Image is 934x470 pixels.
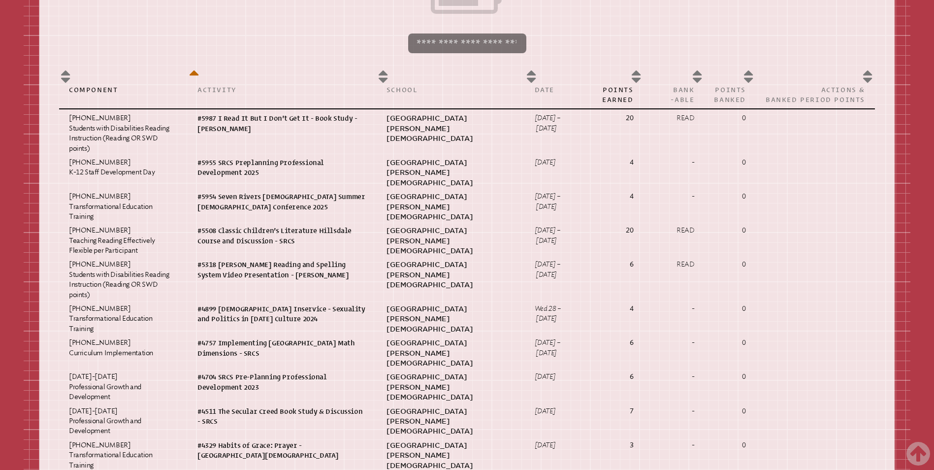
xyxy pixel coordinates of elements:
p: [PHONE_NUMBER] Curriculum Implementation [69,338,178,358]
p: 0 [714,338,746,348]
p: - [653,192,695,201]
p: [GEOGRAPHIC_DATA][PERSON_NAME][DEMOGRAPHIC_DATA] [386,158,515,188]
p: #5318 [PERSON_NAME] Reading and Spelling System Video Presentation - [PERSON_NAME] [197,260,367,280]
p: [GEOGRAPHIC_DATA][PERSON_NAME][DEMOGRAPHIC_DATA] [386,192,515,222]
p: [DATE] – [DATE] [535,338,572,358]
strong: 4 [630,304,634,313]
p: [PHONE_NUMBER] Students with Disabilities Reading Instruction (Reading OR SWD points) [69,260,178,300]
p: [GEOGRAPHIC_DATA][PERSON_NAME][DEMOGRAPHIC_DATA] [386,260,515,290]
p: #4757 Implementing [GEOGRAPHIC_DATA] Math Dimensions - SRCS [197,338,367,358]
p: [GEOGRAPHIC_DATA][PERSON_NAME][DEMOGRAPHIC_DATA] [386,372,515,402]
strong: 6 [630,260,634,269]
p: [PHONE_NUMBER] Transformational Education Training [69,304,178,334]
p: [PHONE_NUMBER] Transformational Education Training [69,192,178,222]
strong: 20 [626,226,633,235]
p: #5954 Seven Rivers [DEMOGRAPHIC_DATA] Summer [DEMOGRAPHIC_DATA] Conference 2025 [197,192,367,212]
p: Read [653,260,695,269]
p: Component [69,85,178,95]
p: Actions & Banked Period Points [766,85,865,104]
p: #4704 SRCS Pre-Planning Professional Development 2023 [197,372,367,392]
p: 0 [714,113,746,123]
p: 0 [714,158,746,168]
p: Read [653,226,695,235]
p: School [386,85,515,95]
p: [GEOGRAPHIC_DATA][PERSON_NAME][DEMOGRAPHIC_DATA] [386,304,515,334]
p: Wed 28 – [DATE] [535,304,572,324]
p: Read [653,113,695,123]
p: [GEOGRAPHIC_DATA][PERSON_NAME][DEMOGRAPHIC_DATA] [386,226,515,256]
p: - [653,338,695,348]
p: [DATE] – [DATE] [535,192,572,212]
p: [GEOGRAPHIC_DATA][PERSON_NAME][DEMOGRAPHIC_DATA] [386,338,515,368]
p: - [653,372,695,382]
p: 0 [714,372,746,382]
p: #5987 I Read It But I Don't Get It - Book Study - [PERSON_NAME] [197,113,367,134]
p: 0 [714,304,746,314]
p: [DATE]-[DATE] Professional Growth and Development [69,372,178,402]
p: [DATE] [535,406,572,416]
p: [PHONE_NUMBER] K-12 Staff Development Day [69,158,178,178]
p: Date [535,85,572,95]
strong: 7 [630,407,634,415]
p: - [653,406,695,416]
p: Points Earned [592,85,634,104]
p: 0 [714,406,746,416]
p: #4329 Habits of Grace: Prayer - [GEOGRAPHIC_DATA][DEMOGRAPHIC_DATA] [197,440,367,461]
p: [DATE]-[DATE] Professional Growth and Development [69,406,178,436]
strong: 6 [630,338,634,347]
p: 0 [714,192,746,201]
p: [DATE] – [DATE] [535,226,572,246]
p: Points Banked [714,85,746,104]
p: [DATE] – [DATE] [535,113,572,134]
p: [DATE] – [DATE] [535,260,572,280]
p: #4899 [DEMOGRAPHIC_DATA] Inservice - Sexuality and Politics in [DATE] Culture 2024 [197,304,367,324]
strong: 20 [626,114,633,122]
p: - [653,158,695,168]
p: 0 [714,260,746,269]
p: [GEOGRAPHIC_DATA][PERSON_NAME][DEMOGRAPHIC_DATA] [386,406,515,436]
p: 0 [714,226,746,235]
p: [PHONE_NUMBER] Students with Disabilities Reading Instruction (Reading OR SWD points) [69,113,178,154]
p: Activity [197,85,367,95]
p: #4511 The Secular Creed Book Study & Discussion - SRCS [197,406,367,427]
strong: 4 [630,192,634,201]
p: Bank -able [653,85,695,104]
p: - [653,304,695,314]
p: [DATE] [535,158,572,168]
strong: 3 [630,441,634,449]
p: [GEOGRAPHIC_DATA][PERSON_NAME][DEMOGRAPHIC_DATA] [386,113,515,143]
p: - [653,440,695,450]
p: [PHONE_NUMBER] Teaching Reading Effectively Flexible per Participant [69,226,178,256]
p: 0 [714,440,746,450]
strong: 6 [630,372,634,381]
p: #5508 Classic Children's Literature Hillsdale Course and Discussion - SRCS [197,226,367,246]
p: [DATE] [535,440,572,450]
strong: 4 [630,158,634,167]
p: #5955 SRCS Preplanning Professional Development 2025 [197,158,367,178]
p: [DATE] [535,372,572,382]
